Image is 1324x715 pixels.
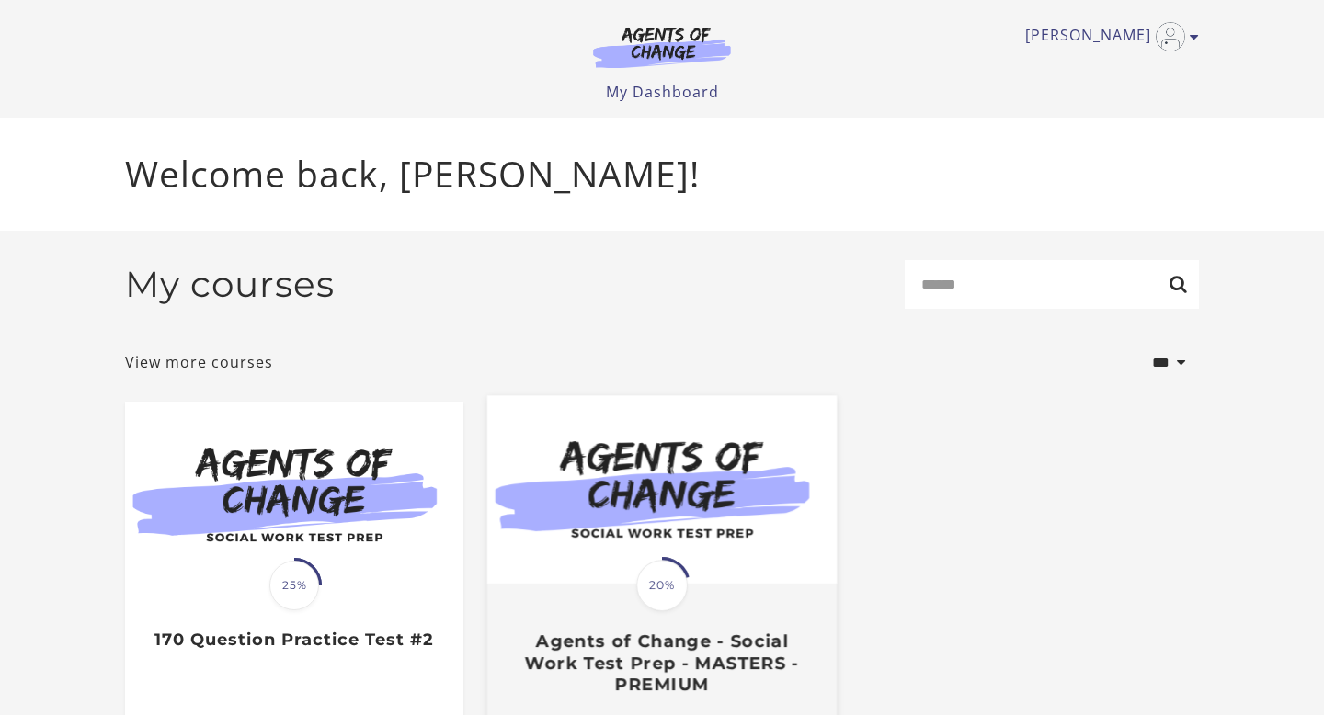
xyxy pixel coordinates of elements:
[508,631,816,696] h3: Agents of Change - Social Work Test Prep - MASTERS - PREMIUM
[606,82,719,102] a: My Dashboard
[636,560,688,611] span: 20%
[144,630,443,651] h3: 170 Question Practice Test #2
[125,263,335,306] h2: My courses
[1025,22,1190,51] a: Toggle menu
[269,561,319,610] span: 25%
[574,26,750,68] img: Agents of Change Logo
[125,351,273,373] a: View more courses
[125,147,1199,201] p: Welcome back, [PERSON_NAME]!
